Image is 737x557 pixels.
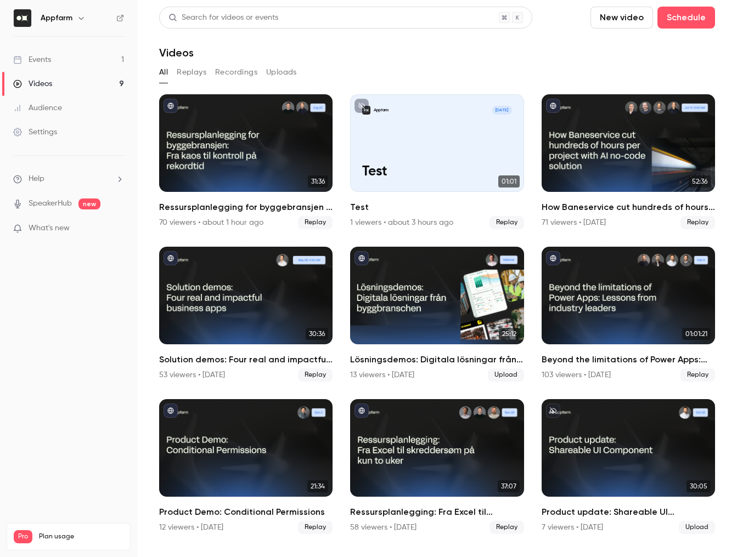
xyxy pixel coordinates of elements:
div: 71 viewers • [DATE] [542,217,606,228]
li: Product Demo: Conditional Permissions [159,399,333,534]
a: SpeakerHub [29,198,72,209]
h2: Beyond the limitations of Power Apps: Lessons from industry leaders [542,353,715,366]
li: Lösningsdemos: Digitala lösningar från byggbranschen [350,247,524,382]
span: [DATE] [492,106,513,115]
a: TestAppfarm[DATE]Test01:01Test1 viewers • about 3 hours agoReplay [350,94,524,229]
button: published [164,251,178,265]
ul: Videos [159,94,715,534]
span: Replay [490,216,524,229]
h2: Ressursplanlegging: Fra Excel til skreddersøm på kun to uker [350,505,524,519]
span: Replay [298,368,333,382]
a: 52:36How Baneservice cut hundreds of hours per project with AI no-code solution71 viewers • [DATE... [542,94,715,229]
div: 7 viewers • [DATE] [542,522,603,533]
a: 21:34Product Demo: Conditional Permissions12 viewers • [DATE]Replay [159,399,333,534]
div: Search for videos or events [168,12,278,24]
a: 25:12Lösningsdemos: Digitala lösningar från byggbranschen13 viewers • [DATE]Upload [350,247,524,382]
button: unpublished [546,403,560,418]
h2: Ressursplanlegging for byggebransjen - fra kaos til kontroll på rekordtid [159,201,333,214]
button: published [164,99,178,113]
span: Pro [14,530,32,543]
li: help-dropdown-opener [13,173,124,185]
div: 53 viewers • [DATE] [159,370,225,380]
span: Upload [679,521,715,534]
span: 30:36 [306,328,328,340]
li: Product update: Shareable UI Component [542,399,715,534]
span: What's new [29,223,70,234]
span: 52:36 [689,175,711,187]
h2: How Baneservice cut hundreds of hours per project with AI no-code solution [542,201,715,214]
button: published [546,99,560,113]
li: Solution demos: Four real and impactful business apps [159,247,333,382]
h2: Solution demos: Four real and impactful business apps [159,353,333,366]
li: Beyond the limitations of Power Apps: Lessons from industry leaders [542,247,715,382]
span: 01:01 [498,175,520,187]
span: 30:05 [687,480,711,492]
p: Appfarm [374,107,389,113]
a: 31:36Ressursplanlegging for byggebransjen - fra kaos til kontroll på rekordtid70 viewers • about ... [159,94,333,229]
span: new [78,198,100,209]
span: Replay [490,521,524,534]
button: Schedule [657,7,715,29]
button: published [164,403,178,418]
span: Help [29,173,44,185]
h1: Videos [159,46,194,59]
button: unpublished [355,99,369,113]
a: 37:07Ressursplanlegging: Fra Excel til skreddersøm på kun to uker58 viewers • [DATE]Replay [350,399,524,534]
p: Test [362,164,513,180]
li: Ressursplanlegging for byggebransjen - fra kaos til kontroll på rekordtid [159,94,333,229]
span: Plan usage [39,532,123,541]
span: 31:36 [308,175,328,187]
div: 12 viewers • [DATE] [159,522,223,533]
span: Replay [680,368,715,382]
span: 37:07 [498,480,520,492]
span: 25:12 [499,328,520,340]
a: 30:05Product update: Shareable UI Component7 viewers • [DATE]Upload [542,399,715,534]
a: 01:01:21Beyond the limitations of Power Apps: Lessons from industry leaders103 viewers • [DATE]Re... [542,247,715,382]
img: Appfarm [14,9,31,27]
li: Ressursplanlegging: Fra Excel til skreddersøm på kun to uker [350,399,524,534]
h2: Test [350,201,524,214]
h2: Lösningsdemos: Digitala lösningar från byggbranschen [350,353,524,366]
h2: Product update: Shareable UI Component [542,505,715,519]
button: Replays [177,64,206,81]
button: New video [590,7,653,29]
div: 103 viewers • [DATE] [542,370,611,380]
section: Videos [159,7,715,550]
button: published [355,251,369,265]
div: 1 viewers • about 3 hours ago [350,217,453,228]
span: 21:34 [307,480,328,492]
span: Upload [488,368,524,382]
span: 01:01:21 [682,328,711,340]
div: 13 viewers • [DATE] [350,370,414,380]
button: Uploads [266,64,297,81]
div: Videos [13,78,52,89]
li: How Baneservice cut hundreds of hours per project with AI no-code solution [542,94,715,229]
div: Settings [13,127,57,138]
div: Audience [13,103,62,113]
button: All [159,64,168,81]
div: 70 viewers • about 1 hour ago [159,217,263,228]
button: Recordings [215,64,257,81]
h2: Product Demo: Conditional Permissions [159,505,333,519]
div: Events [13,54,51,65]
div: 58 viewers • [DATE] [350,522,417,533]
h6: Appfarm [41,13,72,24]
span: Replay [298,521,333,534]
button: published [546,251,560,265]
span: Replay [298,216,333,229]
button: published [355,403,369,418]
li: Test [350,94,524,229]
a: 30:36Solution demos: Four real and impactful business apps53 viewers • [DATE]Replay [159,247,333,382]
span: Replay [680,216,715,229]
